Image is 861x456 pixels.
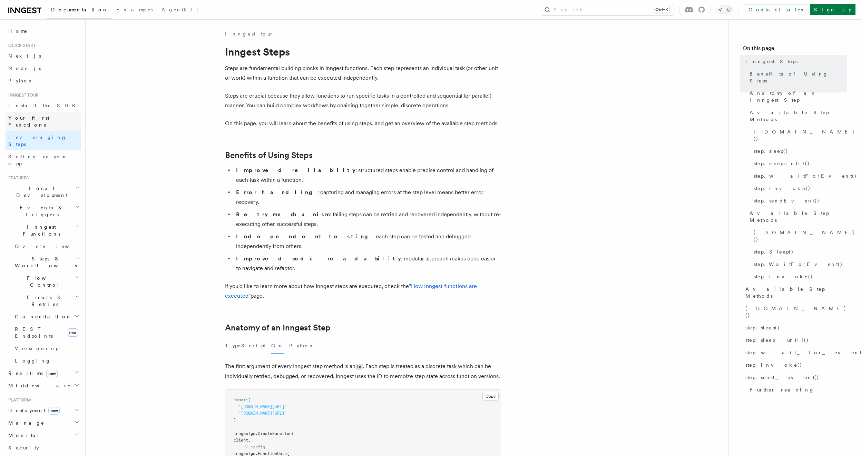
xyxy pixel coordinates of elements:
[754,185,811,192] span: step.invoke()
[6,432,41,439] span: Monitor
[225,63,501,83] p: Steps are fundamental building blocks in Inngest functions. Each step represents an individual ta...
[8,78,33,83] span: Python
[750,109,847,123] span: Available Step Methods
[8,445,39,450] span: Security
[225,338,266,354] button: TypeScript
[743,302,847,321] a: [DOMAIN_NAME]()
[6,201,81,221] button: Events & Triggers
[743,283,847,302] a: Available Step Methods
[248,397,251,402] span: (
[751,270,847,283] a: step.Invoke()
[8,154,68,166] span: Setting up your app
[754,248,794,255] span: step.Sleep()
[67,328,78,337] span: new
[15,358,51,364] span: Logging
[6,379,81,392] button: Middleware
[225,323,331,333] a: Anatomy of an Inngest Step
[234,438,251,443] span: client,
[157,2,202,19] a: AgentKit
[743,55,847,68] a: Inngest Steps
[12,313,72,320] span: Cancellation
[236,255,401,262] strong: Improved code readability
[48,407,60,415] span: new
[6,224,75,237] span: Inngest Functions
[225,91,501,110] p: Steps are crucial because they allow functions to run specific tasks in a controlled and sequenti...
[236,167,355,174] strong: Improved reliability
[116,7,153,12] span: Examples
[754,148,788,155] span: step.sleep()
[12,323,81,342] a: REST Endpointsnew
[112,2,157,19] a: Examples
[15,326,53,339] span: REST Endpoints
[6,419,45,426] span: Manage
[6,25,81,37] a: Home
[6,43,36,48] span: Quick start
[12,355,81,367] a: Logging
[750,210,847,224] span: Available Step Methods
[750,70,847,84] span: Benefits of Using Steps
[6,62,81,75] a: Node.js
[6,221,81,240] button: Inngest Functions
[6,112,81,131] a: Your first Functions
[6,382,71,389] span: Middleware
[238,404,287,409] span: "[DOMAIN_NAME][URL]"
[46,370,58,377] span: new
[754,160,810,167] span: step.sleepUntil()
[234,254,501,273] li: : modular approach makes code easier to navigate and refactor.
[482,392,499,401] button: Copy
[234,451,289,456] span: inngestgo.FunctionOpts{
[6,204,75,218] span: Events & Triggers
[8,53,41,59] span: Next.js
[12,255,77,269] span: Steps & Workflows
[743,346,847,359] a: step.wait_for_event()
[225,30,273,37] a: Inngest tour
[8,115,49,128] span: Your first Functions
[747,87,847,106] a: Anatomy of an Inngest Step
[234,188,501,207] li: : capturing and managing errors at the step level means better error recovery.
[225,281,501,301] p: If you'd like to learn more about how Inngest steps are executed, check the page.
[8,66,41,71] span: Node.js
[8,103,80,108] span: Install the SDK
[6,131,81,150] a: Leveraging Steps
[745,58,798,65] span: Inngest Steps
[271,338,284,354] button: Go
[236,233,373,240] strong: Independent testing
[289,338,314,354] button: Python
[12,272,81,291] button: Flow Control
[234,397,248,402] span: import
[751,170,847,182] a: step.waitForEvent()
[6,182,81,201] button: Local Development
[355,364,363,370] code: id
[754,229,855,243] span: [DOMAIN_NAME]()
[51,7,108,12] span: Documentation
[747,207,847,226] a: Available Step Methods
[745,337,809,344] span: step.sleep_until()
[234,232,501,251] li: : each step can be tested and debugged independently from others.
[541,4,674,15] button: Search...Ctrl+K
[754,273,813,280] span: step.Invoke()
[754,197,820,204] span: step.sendEvent()
[6,404,81,417] button: Deploymentnew
[6,185,75,199] span: Local Development
[234,418,236,423] span: )
[8,135,67,147] span: Leveraging Steps
[751,195,847,207] a: step.sendEvent()
[12,275,75,288] span: Flow Control
[745,324,780,331] span: step.sleep()
[234,166,501,185] li: : structured steps enable precise control and handling of each task within a function.
[747,384,847,396] a: Further reading
[744,4,807,15] a: Contact sales
[225,150,313,160] a: Benefits of Using Steps
[236,211,330,218] strong: Retry mechanism
[745,286,847,299] span: Available Step Methods
[12,342,81,355] a: Versioning
[15,346,60,351] span: Versioning
[12,252,81,272] button: Steps & Workflows
[238,411,287,416] span: "[DOMAIN_NAME][URL]"
[6,75,81,87] a: Python
[12,291,81,310] button: Errors & Retries
[743,359,847,371] a: step.invoke()
[6,397,31,403] span: Platform
[745,361,802,368] span: step.invoke()
[745,305,847,319] span: [DOMAIN_NAME]()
